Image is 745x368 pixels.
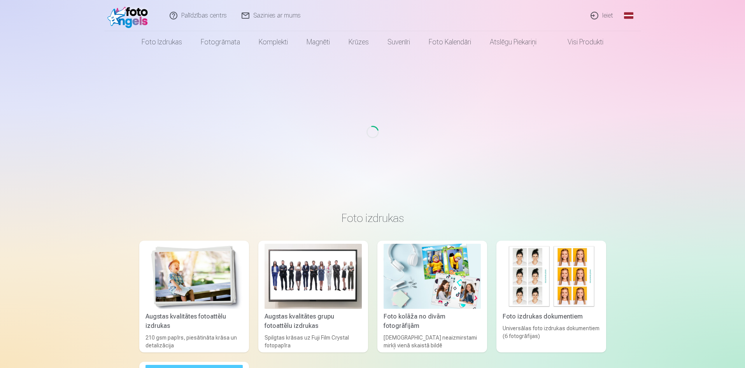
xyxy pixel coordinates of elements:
img: Augstas kvalitātes grupu fotoattēlu izdrukas [265,244,362,309]
div: Augstas kvalitātes fotoattēlu izdrukas [142,312,246,331]
a: Augstas kvalitātes fotoattēlu izdrukasAugstas kvalitātes fotoattēlu izdrukas210 gsm papīrs, piesā... [139,241,249,352]
div: 210 gsm papīrs, piesātināta krāsa un detalizācija [142,334,246,349]
a: Foto kalendāri [419,31,480,53]
a: Foto kolāža no divām fotogrāfijāmFoto kolāža no divām fotogrāfijām[DEMOGRAPHIC_DATA] neaizmirstam... [377,241,487,352]
a: Foto izdrukas dokumentiemFoto izdrukas dokumentiemUniversālas foto izdrukas dokumentiem (6 fotogr... [496,241,606,352]
a: Augstas kvalitātes grupu fotoattēlu izdrukasAugstas kvalitātes grupu fotoattēlu izdrukasSpilgtas ... [258,241,368,352]
a: Atslēgu piekariņi [480,31,546,53]
a: Suvenīri [378,31,419,53]
a: Fotogrāmata [191,31,249,53]
div: Foto izdrukas dokumentiem [500,312,603,321]
a: Komplekti [249,31,297,53]
h3: Foto izdrukas [145,211,600,225]
div: Foto kolāža no divām fotogrāfijām [380,312,484,331]
a: Foto izdrukas [132,31,191,53]
div: Augstas kvalitātes grupu fotoattēlu izdrukas [261,312,365,331]
img: Foto kolāža no divām fotogrāfijām [384,244,481,309]
div: [DEMOGRAPHIC_DATA] neaizmirstami mirkļi vienā skaistā bildē [380,334,484,349]
a: Visi produkti [546,31,613,53]
img: Augstas kvalitātes fotoattēlu izdrukas [145,244,243,309]
img: /fa1 [107,3,152,28]
a: Magnēti [297,31,339,53]
div: Spilgtas krāsas uz Fuji Film Crystal fotopapīra [261,334,365,349]
img: Foto izdrukas dokumentiem [503,244,600,309]
a: Krūzes [339,31,378,53]
div: Universālas foto izdrukas dokumentiem (6 fotogrāfijas) [500,324,603,349]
